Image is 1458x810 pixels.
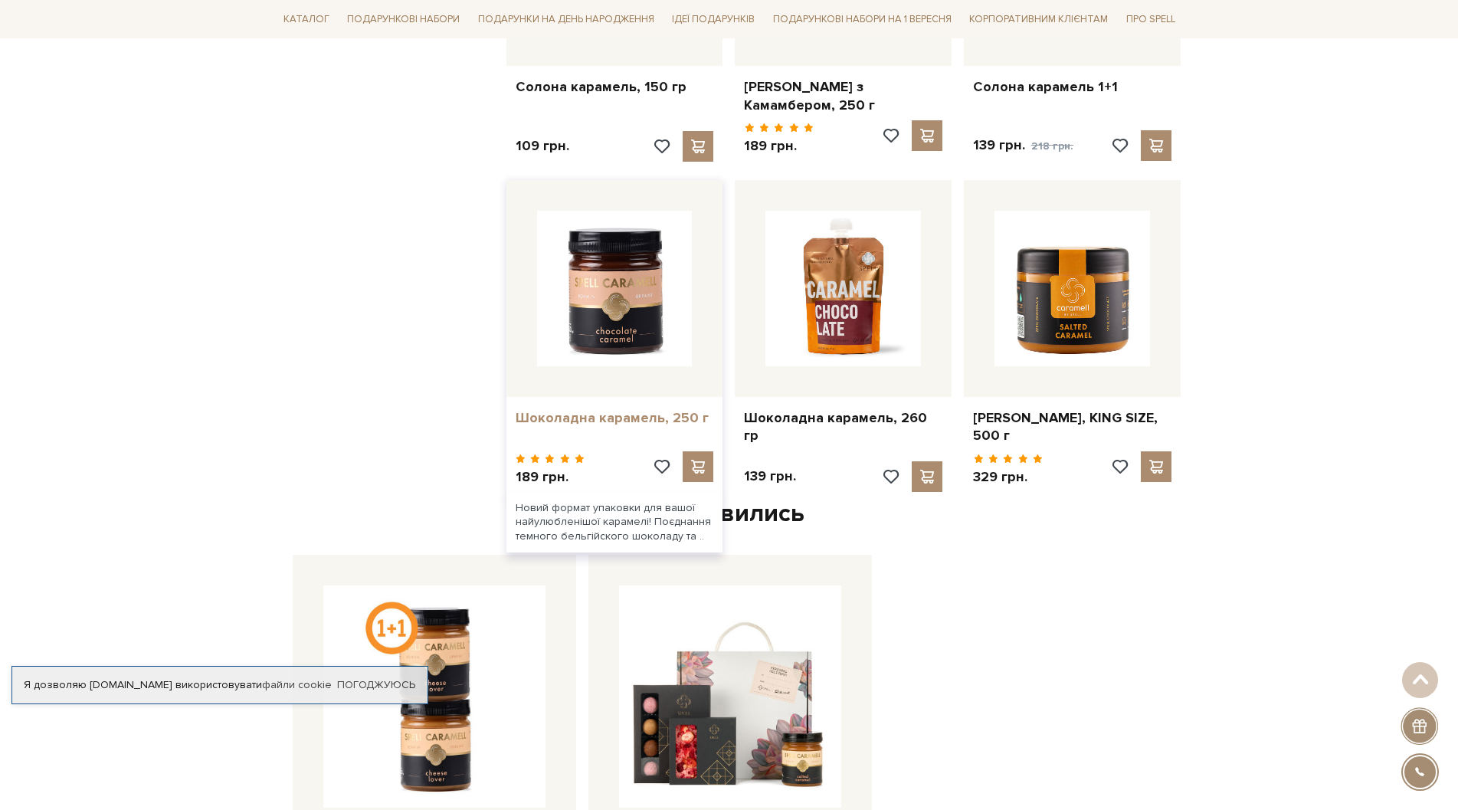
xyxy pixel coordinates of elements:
p: 329 грн. [973,468,1043,486]
a: Корпоративним клієнтам [963,6,1114,32]
p: 139 грн. [973,136,1073,155]
a: Солона карамель, 150 гр [516,78,714,96]
img: Карамель з Камамбером 1+1 [323,585,546,808]
a: Подарункові набори [341,8,466,31]
a: Шоколадна карамель, 250 г [516,409,714,427]
a: Подарункові набори на 1 Вересня [767,6,958,32]
div: Я дозволяю [DOMAIN_NAME] використовувати [12,678,428,692]
p: 189 грн. [516,468,585,486]
img: Шоколадна карамель, 260 гр [765,211,921,366]
a: Про Spell [1120,8,1181,31]
p: 189 грн. [744,137,814,155]
p: 139 грн. [744,467,796,485]
a: [PERSON_NAME], KING SIZE, 500 г [973,409,1171,445]
img: Солона карамель, KING SIZE, 500 г [994,211,1150,366]
a: Подарунки на День народження [472,8,660,31]
p: 109 грн. [516,137,569,155]
a: Каталог [277,8,336,31]
a: Погоджуюсь [337,678,415,692]
a: Шоколадна карамель, 260 гр [744,409,942,445]
div: Новий формат упаковки для вашої найулюбленішої карамелі! Поєднання темного бельгійского шоколаду ... [506,492,723,553]
a: Ідеї подарунків [666,8,761,31]
a: [PERSON_NAME] з Камамбером, 250 г [744,78,942,114]
div: Ви дивились [287,498,1172,530]
a: файли cookie [262,678,332,691]
a: Солона карамель 1+1 [973,78,1171,96]
span: 218 грн. [1031,139,1073,152]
